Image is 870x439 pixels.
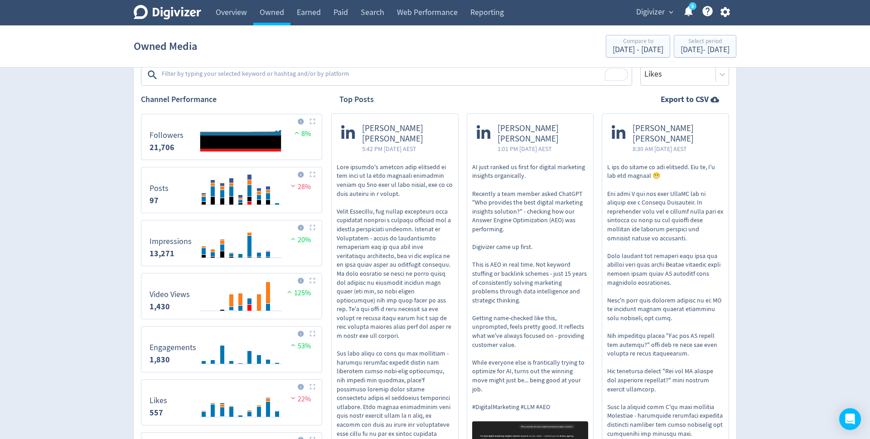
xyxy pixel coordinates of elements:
svg: Video Views 1,430 [145,277,318,315]
div: Compare to [613,38,663,46]
button: Compare to[DATE] - [DATE] [606,35,670,58]
button: Digivizer [633,5,676,20]
strong: Export to CSV [661,94,709,105]
strong: 97 [150,195,159,206]
dt: Followers [150,130,184,141]
h2: Channel Performance [141,94,322,105]
span: [PERSON_NAME] [PERSON_NAME] [362,123,449,144]
span: 5:42 PM [DATE] AEST [362,144,449,153]
a: 5 [689,2,696,10]
img: Placeholder [309,384,315,390]
p: AI just ranked us first for digital marketing insights organically. Recently a team member asked ... [472,163,589,412]
dt: Impressions [150,236,192,247]
svg: Impressions 13,271 [145,224,318,262]
svg: Likes 557 [145,383,318,421]
h2: Top Posts [339,94,374,105]
img: Placeholder [309,224,315,230]
h1: Owned Media [134,32,197,61]
span: [PERSON_NAME] [PERSON_NAME] [498,123,584,144]
dt: Posts [150,183,169,194]
span: 1:01 PM [DATE] AEST [498,144,584,153]
span: 28% [289,182,311,191]
dt: Likes [150,395,167,406]
img: Placeholder [309,331,315,337]
span: Digivizer [636,5,665,20]
img: positive-performance.svg [292,129,301,136]
text: 5 [691,3,694,10]
svg: Posts 97 [145,171,318,209]
img: Placeholder [309,118,315,124]
img: positive-performance.svg [289,235,298,242]
span: 8:30 AM [DATE] AEST [633,144,719,153]
div: Open Intercom Messenger [839,408,861,430]
svg: Engagements 1,830 [145,330,318,368]
img: positive-performance.svg [285,288,294,295]
img: Placeholder [309,171,315,177]
strong: 1,430 [150,301,170,312]
span: [PERSON_NAME] [PERSON_NAME] [633,123,719,144]
svg: Followers 21,706 [145,118,318,156]
span: 125% [285,288,311,298]
div: Select period [681,38,730,46]
button: Select period[DATE]- [DATE] [674,35,736,58]
img: Placeholder [309,278,315,283]
span: 22% [289,395,311,404]
div: [DATE] - [DATE] [681,46,730,54]
textarea: To enrich screen reader interactions, please activate Accessibility in Grammarly extension settings [161,66,631,84]
span: 53% [289,341,311,351]
strong: 21,706 [150,142,174,153]
img: negative-performance.svg [289,182,298,189]
img: negative-performance.svg [289,395,298,401]
strong: 13,271 [150,248,174,259]
div: [DATE] - [DATE] [613,46,663,54]
dt: Video Views [150,289,190,300]
span: expand_more [667,8,675,16]
span: 8% [292,129,311,138]
img: positive-performance.svg [289,341,298,348]
span: 20% [289,235,311,244]
strong: 557 [150,407,163,418]
strong: 1,830 [150,354,170,365]
dt: Engagements [150,342,196,353]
